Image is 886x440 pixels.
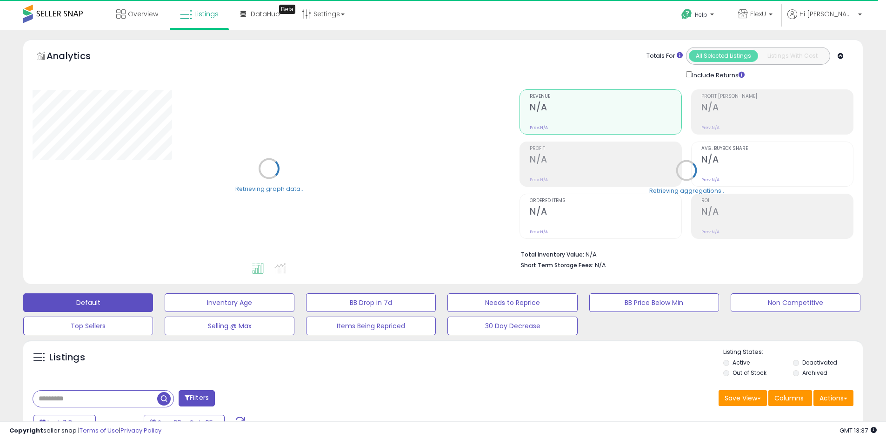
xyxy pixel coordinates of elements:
button: Non Competitive [731,293,860,312]
p: Listing States: [723,348,863,357]
span: Columns [774,393,804,403]
button: Actions [813,390,853,406]
div: Retrieving graph data.. [235,184,303,193]
button: Columns [768,390,812,406]
strong: Copyright [9,426,43,435]
span: Help [695,11,707,19]
div: Totals For [646,52,683,61]
button: Items Being Repriced [306,317,436,335]
span: Last 7 Days [47,418,84,427]
button: Sep-29 - Oct-05 [144,415,225,431]
button: BB Price Below Min [589,293,719,312]
a: Help [674,1,723,30]
span: Sep-29 - Oct-05 [158,418,213,427]
button: BB Drop in 7d [306,293,436,312]
label: Deactivated [802,359,837,366]
label: Active [733,359,750,366]
span: Listings [194,9,219,19]
button: Filters [179,390,215,406]
button: Needs to Reprice [447,293,577,312]
div: seller snap | | [9,426,161,435]
a: Hi [PERSON_NAME] [787,9,862,30]
label: Out of Stock [733,369,766,377]
div: Tooltip anchor [279,5,295,14]
label: Archived [802,369,827,377]
button: Top Sellers [23,317,153,335]
button: All Selected Listings [689,50,758,62]
i: Get Help [681,8,693,20]
button: 30 Day Decrease [447,317,577,335]
div: Include Returns [679,69,756,80]
span: DataHub [251,9,280,19]
button: Last 7 Days [33,415,96,431]
span: Overview [128,9,158,19]
span: Hi [PERSON_NAME] [799,9,855,19]
button: Save View [719,390,767,406]
button: Inventory Age [165,293,294,312]
h5: Listings [49,351,85,364]
span: Compared to: [97,419,140,428]
span: FlexU [750,9,766,19]
a: Terms of Use [80,426,119,435]
button: Default [23,293,153,312]
h5: Analytics [47,49,109,65]
div: Retrieving aggregations.. [649,186,724,195]
span: 2025-10-13 13:37 GMT [839,426,877,435]
a: Privacy Policy [120,426,161,435]
button: Listings With Cost [758,50,827,62]
button: Selling @ Max [165,317,294,335]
